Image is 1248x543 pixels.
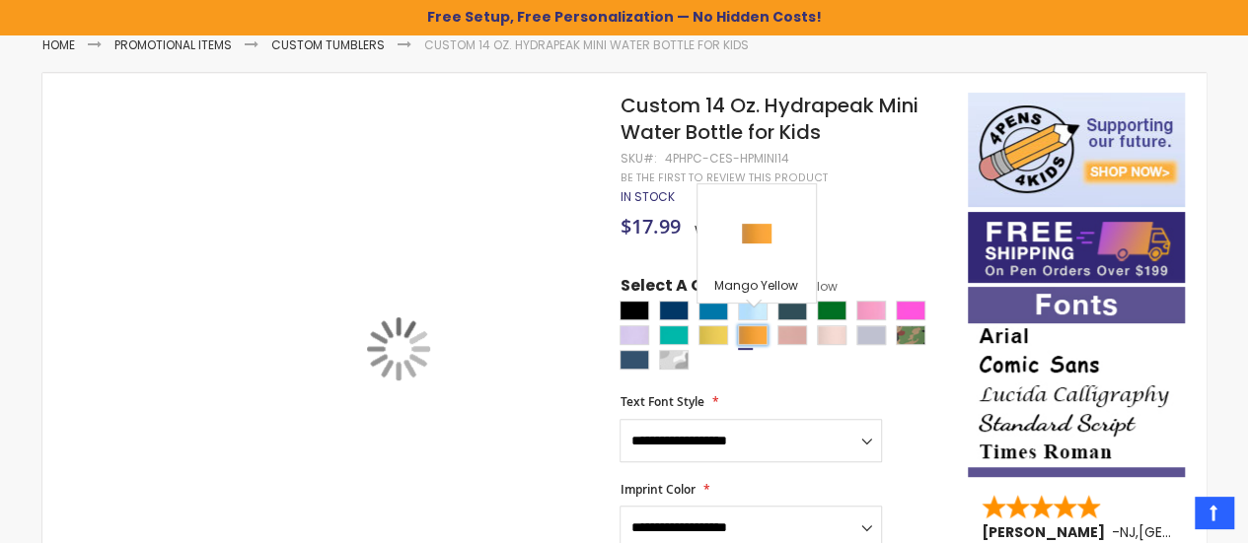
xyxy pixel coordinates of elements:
a: Be the first to review this product [620,170,827,185]
a: Top [1195,497,1233,528]
a: Home [42,36,75,53]
a: Custom Tumblers [271,36,385,53]
div: Camouflage [896,325,925,345]
div: Lemon Yellow [698,325,728,345]
span: was [694,219,720,238]
div: Green [817,301,846,320]
span: Custom 14 Oz. Hydrapeak Mini Water Bottle for Kids [620,92,918,146]
img: Free shipping on orders over $199 [968,212,1185,283]
strong: SKU [620,150,656,167]
span: [PERSON_NAME] [982,522,1112,542]
span: Select A Color [620,275,736,302]
span: In stock [620,188,674,205]
div: Availability [620,189,674,205]
div: Navy Blue [659,301,689,320]
a: Promotional Items [114,36,232,53]
div: 4PHPC-CES-HPMINI14 [664,151,788,167]
div: Bubblegum [856,301,886,320]
div: Mango Yellow [702,278,811,298]
div: Iceberg [856,325,886,345]
div: Storm [620,350,649,370]
span: Text Font Style [620,393,703,410]
div: White Camo [659,350,689,370]
div: Aqua [698,301,728,320]
div: Black [620,301,649,320]
span: $17.99 [620,213,680,239]
div: Pink [896,301,925,320]
div: Teal [659,325,689,345]
span: NJ [1120,522,1136,542]
span: Imprint Color [620,481,695,498]
img: 4pens 4 kids [968,93,1185,207]
div: Forest Green [777,301,807,320]
div: Cloud [738,301,768,320]
div: Mango Yellow [738,325,768,345]
img: font-personalization-examples [968,287,1185,477]
div: Seashell [817,325,846,345]
div: Orchid [620,325,649,345]
li: Custom 14 Oz. Hydrapeak Mini Water Bottle for Kids [424,37,749,53]
div: Peach [777,325,807,345]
